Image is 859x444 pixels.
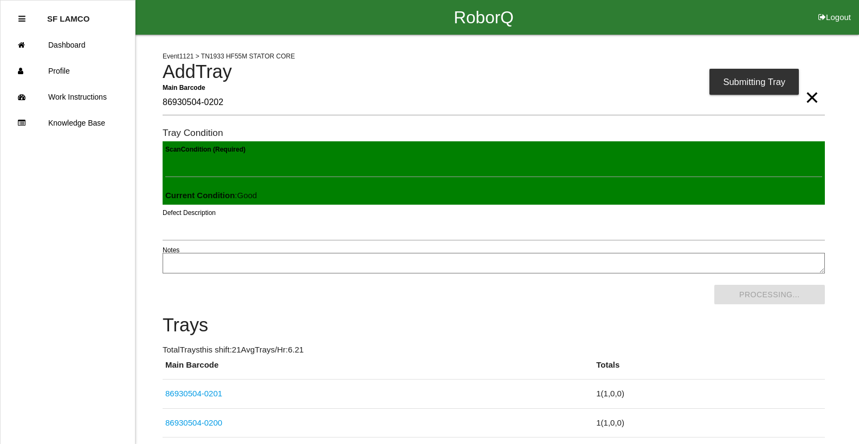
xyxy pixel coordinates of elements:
[47,6,89,23] p: SF LAMCO
[165,191,257,200] span: : Good
[593,408,824,438] td: 1 ( 1 , 0 , 0 )
[709,69,799,95] div: Submitting Tray
[1,84,135,110] a: Work Instructions
[165,146,246,153] b: Scan Condition (Required)
[163,208,216,218] label: Defect Description
[163,245,179,255] label: Notes
[165,389,222,398] a: 86930504-0201
[165,191,235,200] b: Current Condition
[805,76,819,97] span: Clear Input
[165,418,222,427] a: 86930504-0200
[163,83,205,91] b: Main Barcode
[593,359,824,380] th: Totals
[593,380,824,409] td: 1 ( 1 , 0 , 0 )
[18,6,25,32] div: Close
[163,359,593,380] th: Main Barcode
[1,32,135,58] a: Dashboard
[163,344,825,356] p: Total Trays this shift: 21 Avg Trays /Hr: 6.21
[163,62,825,82] h4: Add Tray
[163,128,825,138] h6: Tray Condition
[163,53,295,60] span: Event 1121 > TN1933 HF55M STATOR CORE
[1,58,135,84] a: Profile
[163,315,825,336] h4: Trays
[1,110,135,136] a: Knowledge Base
[163,90,825,115] input: Required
